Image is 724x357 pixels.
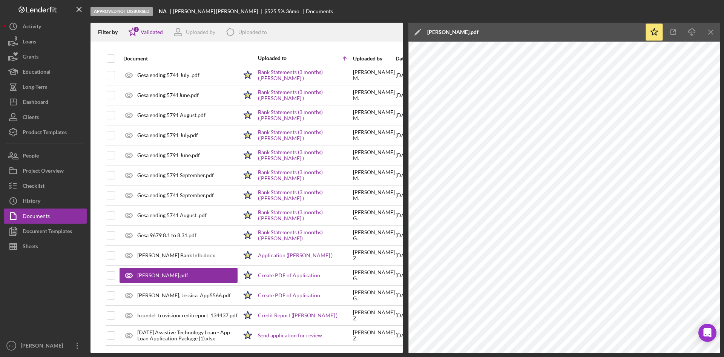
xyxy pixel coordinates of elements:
div: Gesa ending 5741June.pdf [137,92,199,98]
div: [DATE] [396,246,412,265]
div: Document Templates [23,224,72,241]
div: [PERSON_NAME] G . [353,229,395,241]
div: 5 % [278,8,285,14]
a: Bank Statements (3 months) ([PERSON_NAME] ) [258,149,352,161]
div: [PERSON_NAME] [PERSON_NAME] [173,8,264,14]
div: Gesa ending 5791 July.pdf [137,132,198,138]
div: [PERSON_NAME] G . [353,209,395,221]
text: HZ [9,344,14,348]
div: Uploaded to [238,29,267,35]
div: Project Overview [23,163,64,180]
button: History [4,193,87,209]
a: Bank Statements (3 months) ([PERSON_NAME] ) [258,189,352,201]
button: Loans [4,34,87,49]
div: Approved Not Disbursed [90,7,153,16]
a: Bank Statements (3 months) ([PERSON_NAME] ) [258,129,352,141]
div: [DATE] [396,146,412,165]
a: Application ([PERSON_NAME] ) [258,252,333,258]
button: Dashboard [4,94,87,110]
div: $525 [264,8,276,14]
a: Bank Statements (3 months) ([PERSON_NAME] ) [258,169,352,181]
div: [PERSON_NAME] G . [353,289,395,301]
button: Activity [4,19,87,34]
div: [PERSON_NAME] M . [353,169,395,181]
div: Uploaded to [258,55,305,61]
div: [PERSON_NAME] M . [353,89,395,101]
b: NA [159,8,167,14]
div: [PERSON_NAME] M . [353,69,395,81]
div: [PERSON_NAME] G . [353,269,395,281]
div: [PERSON_NAME] Bank Info.docx [137,252,215,258]
div: [DATE] [396,286,412,305]
div: [PERSON_NAME].pdf [137,272,188,278]
button: People [4,148,87,163]
div: Document [123,56,238,62]
a: Educational [4,64,87,79]
div: Validated [141,29,163,35]
button: Long-Term [4,79,87,94]
div: Documents [306,8,333,14]
div: Educational [23,64,51,81]
div: [PERSON_NAME] M . [353,149,395,161]
div: [DATE] Assistive Technology Loan - App Loan Application Package (1).xlsx [137,329,238,342]
div: Gesa ending 5791 August.pdf [137,112,206,118]
a: Create PDF of Application [258,272,320,278]
a: Bank Statements (3 months) ([PERSON_NAME] ) [258,69,352,81]
div: [PERSON_NAME].pdf [427,29,479,35]
div: 1 [133,26,140,33]
div: Grants [23,49,38,66]
div: Dashboard [23,94,48,111]
div: [PERSON_NAME] M . [353,109,395,121]
div: [PERSON_NAME] Z . [353,329,395,342]
a: Sheets [4,239,87,254]
div: [PERSON_NAME] Z . [353,309,395,321]
button: Clients [4,110,87,125]
div: [DATE] [396,86,412,105]
a: Product Templates [4,125,87,140]
div: [DATE] [396,186,412,205]
div: Activity [23,19,41,36]
a: Bank Statements (3 months) ([PERSON_NAME] ) [258,89,352,101]
div: [PERSON_NAME], Jessica_App5566.pdf [137,292,231,298]
a: Send application for review [258,332,322,338]
div: Gesa ending 5741 July .pdf [137,72,199,78]
div: Open Intercom Messenger [698,324,716,342]
div: [DATE] [396,66,412,85]
a: Create PDF of Application [258,292,320,298]
div: [PERSON_NAME] Z . [353,249,395,261]
a: Credit Report ([PERSON_NAME] ) [258,312,337,318]
div: [DATE] [396,106,412,125]
div: People [23,148,39,165]
button: Document Templates [4,224,87,239]
div: [PERSON_NAME] M . [353,189,395,201]
button: Project Overview [4,163,87,178]
div: Gesa ending 5741 September.pdf [137,192,214,198]
div: Sheets [23,239,38,256]
a: Grants [4,49,87,64]
a: Bank Statements (3 months) ([PERSON_NAME]) [258,229,352,241]
div: [DATE] [396,226,412,245]
div: Gesa ending 5741 August .pdf [137,212,207,218]
div: Long-Term [23,79,48,96]
div: Documents [23,209,50,226]
div: [DATE] [396,126,412,145]
div: Loans [23,34,36,51]
button: Documents [4,209,87,224]
button: Checklist [4,178,87,193]
div: [DATE] [396,206,412,225]
div: hzundel_truvisioncreditreport_134437.pdf [137,312,238,318]
div: [DATE] [396,326,412,345]
div: [DATE] [396,166,412,185]
div: [PERSON_NAME] M . [353,129,395,141]
div: [PERSON_NAME] [19,338,68,355]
